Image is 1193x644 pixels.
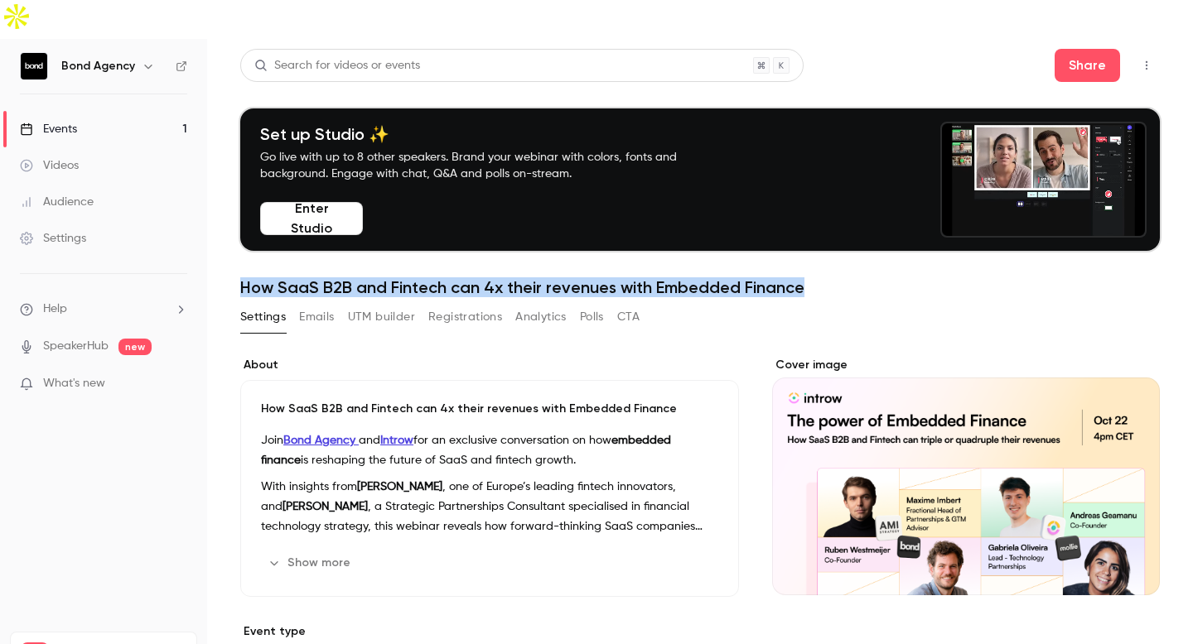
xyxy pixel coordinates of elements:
[260,124,716,144] h4: Set up Studio ✨
[21,53,47,79] img: Bond Agency
[428,304,502,330] button: Registrations
[617,304,640,330] button: CTA
[240,277,1160,297] h1: How SaaS B2B and Fintech can 4x their revenues with Embedded Finance
[380,435,413,446] a: Introw
[772,357,1160,595] section: Cover image
[357,481,442,493] strong: [PERSON_NAME]
[515,304,567,330] button: Analytics
[261,477,718,536] p: With insights from , one of Europe’s leading fintech innovators, and , a Strategic Partnerships C...
[43,300,67,318] span: Help
[261,550,360,576] button: Show more
[772,357,1160,373] label: Cover image
[20,157,79,174] div: Videos
[261,430,718,470] p: Join and for an exclusive conversation on how is reshaping the future of SaaS and fintech growth.
[61,58,135,74] h6: Bond Agency
[283,501,368,512] strong: [PERSON_NAME]
[43,338,109,355] a: SpeakerHub
[261,401,718,417] p: How SaaS B2B and Fintech can 4x their revenues with Embedded Finance
[580,304,604,330] button: Polls
[348,304,415,330] button: UTM builder
[20,194,94,210] div: Audience
[260,202,363,235] button: Enter Studio
[20,230,86,247] div: Settings
[20,300,187,318] li: help-dropdown-opener
[118,339,152,355] span: new
[254,57,420,74] div: Search for videos or events
[260,149,716,182] p: Go live with up to 8 other speakers. Brand your webinar with colors, fonts and background. Engage...
[1055,49,1120,82] button: Share
[167,377,187,392] iframe: Noticeable Trigger
[240,623,739,640] p: Event type
[299,304,334,330] button: Emails
[43,375,105,392] span: What's new
[240,357,739,373] label: About
[283,435,359,446] a: Bond Agency
[283,435,355,446] strong: Bond Agency
[240,304,286,330] button: Settings
[20,121,77,137] div: Events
